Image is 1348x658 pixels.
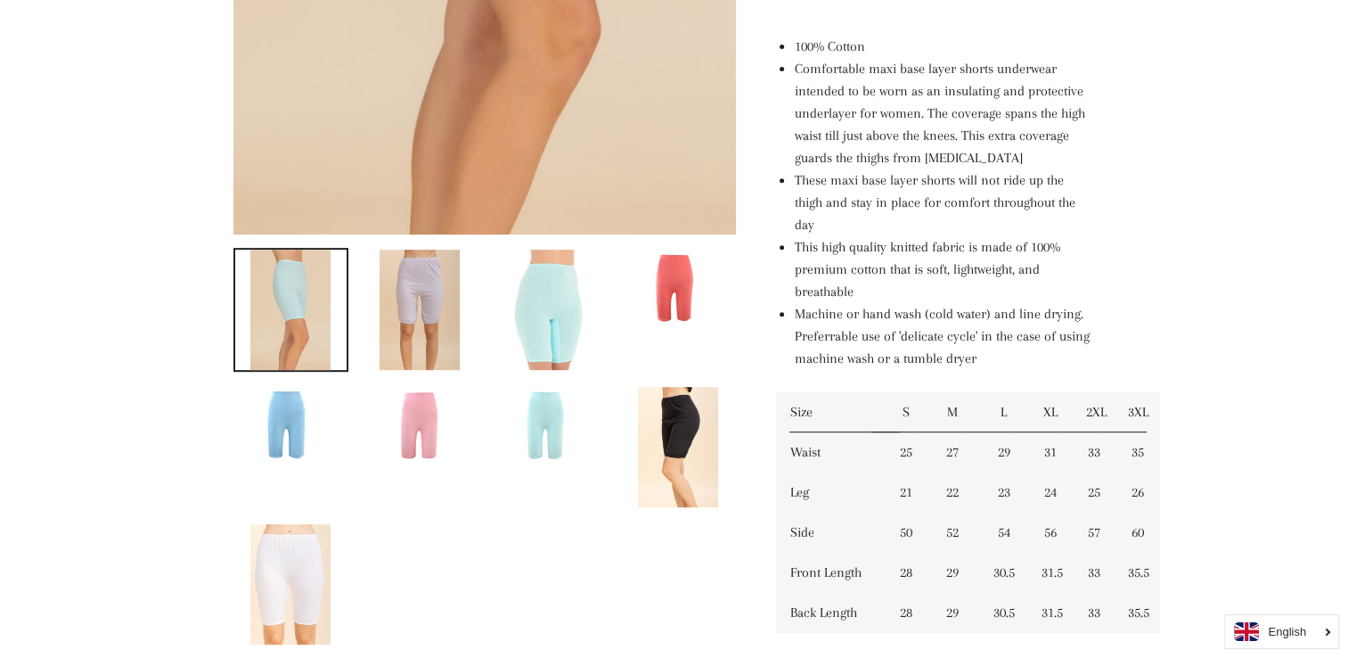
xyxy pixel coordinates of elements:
[1028,392,1073,432] td: XL
[364,387,476,462] img: Load image into Gallery viewer, Women&#39;s Maxi Shorts Underwear
[776,432,886,473] td: Waist
[886,392,926,432] td: S
[926,593,980,633] td: 29
[776,392,886,432] td: Size
[794,172,1074,233] span: These maxi base layer shorts will not ride up the thigh and stay in place for comfort throughout ...
[1028,593,1073,633] td: 31.5
[1073,473,1115,513] td: 25
[380,250,460,370] img: Load image into Gallery viewer, Women&#39;s Maxi Shorts Underwear
[980,392,1028,432] td: L
[1234,622,1329,641] a: English
[980,593,1028,633] td: 30.5
[776,473,886,513] td: Leg
[1268,626,1306,637] i: English
[886,593,926,633] td: 28
[638,387,718,507] img: Load image into Gallery viewer, Women&#39;s Maxi Shorts Underwear
[776,553,886,593] td: Front Length
[926,513,980,553] td: 52
[1073,392,1115,432] td: 2XL
[235,387,347,462] img: Load image into Gallery viewer, Women&#39;s Maxi Shorts Underwear
[980,553,1028,593] td: 30.5
[509,250,589,370] img: Load image into Gallery viewer, Women&#39;s Maxi Shorts Underwear
[794,58,1092,169] li: Comfortable maxi base layer shorts underwear intended to be worn as an insulating and protective ...
[926,392,980,432] td: M
[886,513,926,553] td: 50
[250,524,331,645] img: Load image into Gallery viewer, Women&#39;s Maxi Shorts Underwear
[886,553,926,593] td: 28
[1073,432,1115,473] td: 33
[794,239,1059,300] span: This high quality knitted fabric is made of 100% premium cotton that is soft, lightweight, and br...
[926,473,980,513] td: 22
[886,473,926,513] td: 21
[926,432,980,473] td: 27
[926,553,980,593] td: 29
[980,513,1028,553] td: 54
[1028,432,1073,473] td: 31
[1028,553,1073,593] td: 31.5
[1115,593,1160,633] td: 35.5
[794,38,864,54] span: 100% Cotton
[886,432,926,473] td: 25
[980,473,1028,513] td: 23
[1073,553,1115,593] td: 33
[1115,553,1160,593] td: 35.5
[1073,513,1115,553] td: 57
[1115,513,1160,553] td: 60
[776,513,886,553] td: Side
[1028,473,1073,513] td: 24
[493,387,605,462] img: Load image into Gallery viewer, Women&#39;s Maxi Shorts Underwear
[1073,593,1115,633] td: 33
[1115,392,1160,432] td: 3XL
[794,306,1089,366] span: Machine or hand wash (cold water) and line drying. Preferrable use of 'delicate cycle' in the cas...
[1028,513,1073,553] td: 56
[1115,432,1160,473] td: 35
[776,593,886,633] td: Back Length
[622,250,734,325] img: Load image into Gallery viewer, Women&#39;s Maxi Shorts Underwear
[250,250,331,370] img: Load image into Gallery viewer, Women&#39;s Maxi Shorts Underwear
[980,432,1028,473] td: 29
[1115,473,1160,513] td: 26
